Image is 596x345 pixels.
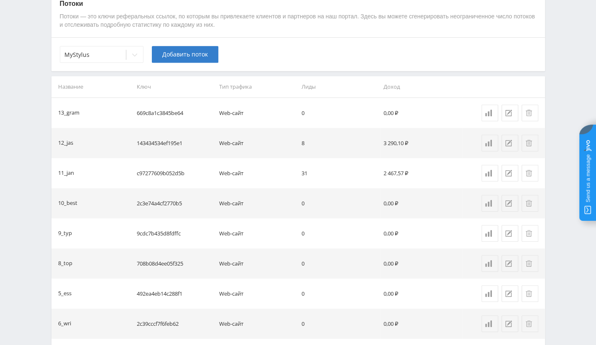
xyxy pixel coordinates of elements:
button: Редактировать [501,285,518,302]
td: 0 [298,188,380,218]
th: Лиды [298,76,380,97]
td: 669c8a1c3845be64 [133,98,216,128]
td: 0,00 ₽ [380,188,463,218]
button: Редактировать [501,105,518,121]
td: 0 [298,218,380,248]
td: Web-сайт [216,218,298,248]
a: Статистика [481,285,498,302]
button: Редактировать [501,315,518,332]
th: Ключ [133,76,216,97]
button: Добавить поток [152,46,218,63]
td: 708b08d4ee05f325 [133,248,216,279]
td: Web-сайт [216,188,298,218]
a: Статистика [481,135,498,151]
td: Web-сайт [216,248,298,279]
td: Web-сайт [216,98,298,128]
td: 0 [298,279,380,309]
td: 143434534ef195e1 [133,128,216,158]
td: 8 [298,128,380,158]
a: Статистика [481,165,498,181]
a: Статистика [481,195,498,212]
button: Удалить [522,165,538,181]
button: Удалить [522,285,538,302]
a: Статистика [481,225,498,242]
button: Удалить [522,105,538,121]
button: Редактировать [501,195,518,212]
td: 0 [298,309,380,339]
td: 0 [298,248,380,279]
div: 11_jan [58,169,74,178]
a: Статистика [481,105,498,121]
div: 12_jas [58,138,73,148]
td: 0 [298,98,380,128]
td: 0,00 ₽ [380,218,463,248]
div: 5_ess [58,289,72,299]
td: 0,00 ₽ [380,279,463,309]
td: Web-сайт [216,158,298,188]
td: 2c39cccf7f6feb62 [133,309,216,339]
div: 6_wri [58,319,71,329]
td: 9cdc7b435d8fdffc [133,218,216,248]
td: Web-сайт [216,309,298,339]
th: Название [51,76,134,97]
a: Статистика [481,255,498,272]
button: Удалить [522,315,538,332]
button: Редактировать [501,225,518,242]
td: 3 290,10 ₽ [380,128,463,158]
button: Редактировать [501,255,518,272]
button: Удалить [522,255,538,272]
td: c97277609b052d5b [133,158,216,188]
th: Тип трафика [216,76,298,97]
td: 0,00 ₽ [380,98,463,128]
div: 9_typ [58,229,72,238]
div: 13_gram [58,108,79,118]
p: Потоки — это ключи реферальных ссылок, по которым вы привлекаете клиентов и партнеров на наш порт... [60,13,537,29]
td: 2c3e74a4cf2770b5 [133,188,216,218]
button: Удалить [522,225,538,242]
td: 0,00 ₽ [380,309,463,339]
button: Удалить [522,195,538,212]
th: Доход [380,76,463,97]
button: Удалить [522,135,538,151]
td: 0,00 ₽ [380,248,463,279]
span: Добавить поток [162,51,208,58]
td: Web-сайт [216,128,298,158]
button: Редактировать [501,135,518,151]
td: 492ea4eb14c288f1 [133,279,216,309]
a: Статистика [481,315,498,332]
div: 8_top [58,259,72,268]
button: Редактировать [501,165,518,181]
td: 31 [298,158,380,188]
td: Web-сайт [216,279,298,309]
td: 2 467,57 ₽ [380,158,463,188]
div: 10_best [58,199,77,208]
